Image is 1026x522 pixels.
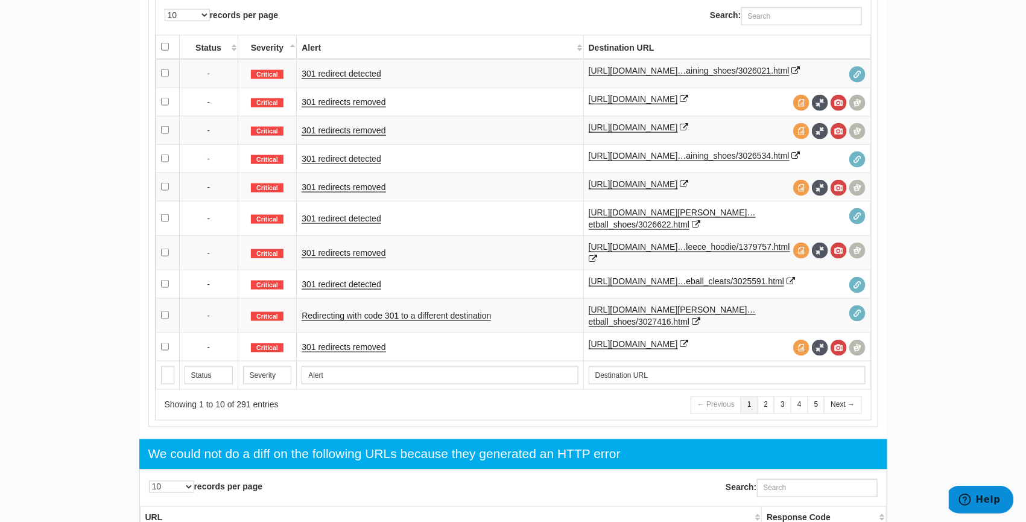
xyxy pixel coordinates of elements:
td: - [179,116,238,144]
td: - [179,144,238,173]
span: Critical [251,155,283,165]
span: Full Source Diff [812,180,828,196]
a: 1 [741,396,758,414]
span: Redirect chain [849,208,866,224]
a: ← Previous [691,396,741,414]
span: View source [793,123,809,139]
a: [URL][DOMAIN_NAME][PERSON_NAME]…etball_shoes/3026622.html [589,208,756,230]
a: [URL][DOMAIN_NAME]…aining_shoes/3026534.html [589,151,790,161]
label: records per page [165,9,279,21]
div: Showing 1 to 10 of 291 entries [165,399,498,411]
span: View source [793,243,809,259]
input: Search [161,366,174,384]
span: Critical [251,215,283,224]
select: records per page [165,9,210,21]
td: - [179,270,238,298]
td: - [179,59,238,88]
span: Critical [251,312,283,322]
a: [URL][DOMAIN_NAME]…leece_hoodie/1379757.html [589,242,790,252]
span: Redirect chain [849,151,866,168]
a: 301 redirect detected [302,154,381,164]
a: [URL][DOMAIN_NAME] [589,179,678,189]
span: Compare screenshots [849,180,866,196]
a: 301 redirects removed [302,97,385,107]
a: 5 [808,396,825,414]
span: Critical [251,98,283,108]
th: Destination URL [583,35,870,59]
td: - [179,201,238,235]
span: Compare screenshots [849,123,866,139]
a: [URL][DOMAIN_NAME]…eball_cleats/3025591.html [589,276,784,287]
span: Critical [251,343,283,353]
span: View screenshot [831,123,847,139]
a: [URL][DOMAIN_NAME][PERSON_NAME]…etball_shoes/3027416.html [589,305,756,327]
span: View source [793,95,809,111]
a: 301 redirect detected [302,214,381,224]
input: Search [185,366,233,384]
a: 4 [791,396,808,414]
span: Compare screenshots [849,95,866,111]
td: - [179,88,238,116]
span: Compare screenshots [849,243,866,259]
select: records per page [149,481,194,493]
input: Search [589,366,866,384]
a: 3 [774,396,791,414]
a: Next → [824,396,861,414]
span: View screenshot [831,180,847,196]
a: [URL][DOMAIN_NAME]…aining_shoes/3026021.html [589,66,790,76]
input: Search [243,366,292,384]
span: Critical [251,183,283,193]
a: 301 redirects removed [302,182,385,193]
span: Full Source Diff [812,95,828,111]
td: - [179,298,238,333]
th: Severity: activate to sort column descending [238,35,297,59]
td: - [179,235,238,270]
a: 301 redirect detected [302,69,381,79]
label: Search: [726,479,877,497]
label: records per page [149,481,263,493]
span: View source [793,180,809,196]
a: 301 redirects removed [302,248,385,258]
span: Critical [251,249,283,259]
th: Alert: activate to sort column ascending [297,35,583,59]
span: Redirect chain [849,66,866,83]
th: Status: activate to sort column ascending [179,35,238,59]
span: Full Source Diff [812,243,828,259]
input: Search [302,366,578,384]
a: [URL][DOMAIN_NAME] [589,339,678,349]
a: [URL][DOMAIN_NAME] [589,94,678,104]
span: Full Source Diff [812,340,828,356]
div: We could not do a diff on the following URLs because they generated an HTTP error [148,445,621,463]
td: - [179,173,238,201]
td: - [179,333,238,361]
a: 301 redirect detected [302,279,381,290]
span: Critical [251,281,283,290]
a: 301 redirects removed [302,126,385,136]
span: Critical [251,127,283,136]
input: Search: [741,7,862,25]
span: View source [793,340,809,356]
a: [URL][DOMAIN_NAME] [589,123,678,133]
span: Full Source Diff [812,123,828,139]
iframe: Opens a widget where you can find more information [949,486,1014,516]
a: Redirecting with code 301 to a different destination [302,311,491,321]
label: Search: [710,7,861,25]
span: Critical [251,70,283,80]
span: View screenshot [831,95,847,111]
span: View screenshot [831,243,847,259]
a: 301 redirects removed [302,342,385,352]
span: View screenshot [831,340,847,356]
span: Compare screenshots [849,340,866,356]
a: 2 [758,396,775,414]
span: Redirect chain [849,305,866,322]
span: Redirect chain [849,277,866,293]
input: Search: [757,479,878,497]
